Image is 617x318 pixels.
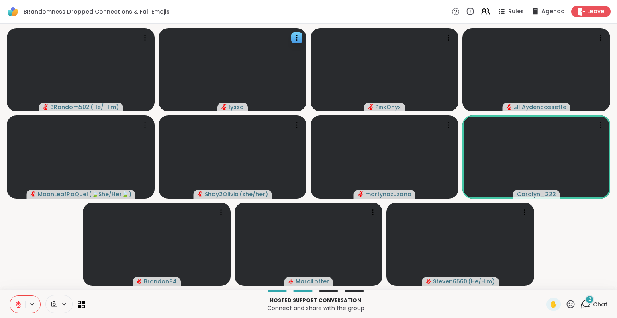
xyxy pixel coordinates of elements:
[198,191,203,197] span: audio-muted
[517,190,556,198] span: Carolyn_222
[508,8,524,16] span: Rules
[368,104,374,110] span: audio-muted
[43,104,49,110] span: audio-muted
[375,103,401,111] span: PinkOnyx
[296,277,329,285] span: MarciLotter
[90,103,119,111] span: ( He/ Him )
[90,297,541,304] p: Hosted support conversation
[288,279,294,284] span: audio-muted
[358,191,364,197] span: audio-muted
[90,304,541,312] p: Connect and share with the group
[137,279,142,284] span: audio-muted
[550,300,558,309] span: ✋
[588,296,591,303] span: 2
[433,277,467,285] span: Steven6560
[593,300,607,308] span: Chat
[365,190,411,198] span: martynazuzana
[23,8,170,16] span: BRandomness Dropped Connections & Fall Emojis
[587,8,604,16] span: Leave
[522,103,566,111] span: Aydencossette
[221,104,227,110] span: audio-muted
[31,191,36,197] span: audio-muted
[239,190,268,198] span: ( she/her )
[229,103,244,111] span: lyssa
[468,277,495,285] span: ( He/Him )
[50,103,90,111] span: BRandom502
[38,190,88,198] span: MoonLeafRaQuel
[89,190,131,198] span: ( 🍃She/Her🍃 )
[426,279,431,284] span: audio-muted
[6,5,20,18] img: ShareWell Logomark
[541,8,565,16] span: Agenda
[205,190,239,198] span: Shay2Olivia
[144,277,177,285] span: Brandon84
[507,104,512,110] span: audio-muted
